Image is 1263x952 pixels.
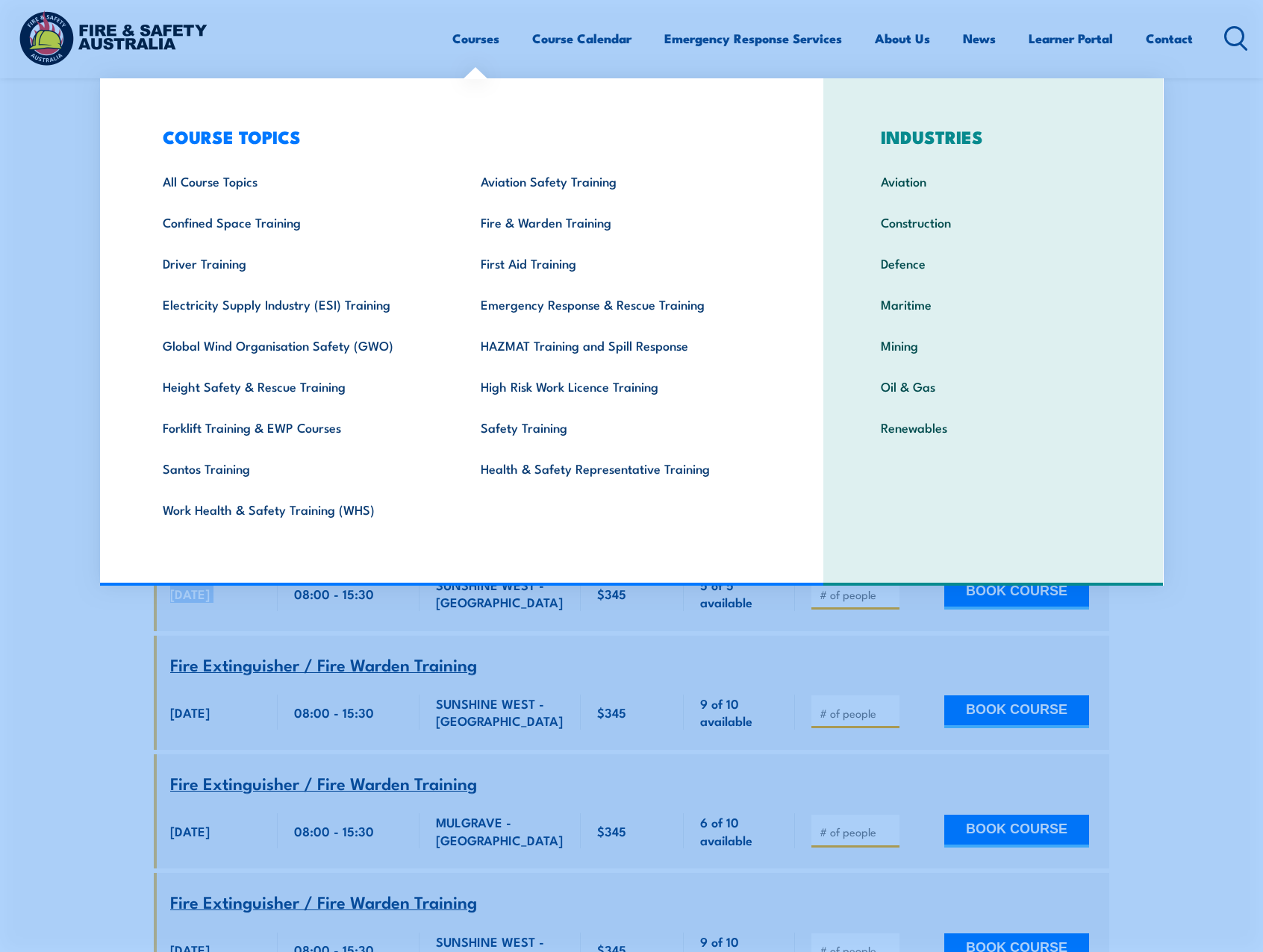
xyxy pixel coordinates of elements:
[458,366,776,407] a: High Risk Work Licence Training
[170,651,477,677] span: Fire Extinguisher / Fire Warden Training
[140,160,458,201] a: All Course Topics
[820,587,894,602] input: # of people
[452,19,499,58] a: Courses
[944,815,1089,848] button: BOOK COURSE
[875,19,930,58] a: About Us
[858,160,1129,201] a: Aviation
[820,824,894,839] input: # of people
[140,407,458,448] a: Forklift Training & EWP Courses
[170,822,210,839] span: [DATE]
[458,160,776,201] a: Aviation Safety Training
[170,774,477,793] a: Fire Extinguisher / Fire Warden Training
[858,126,1129,147] h3: INDUSTRIES
[436,576,564,611] span: SUNSHINE WEST - [GEOGRAPHIC_DATA]
[858,242,1129,284] a: Defence
[458,242,776,284] a: First Aid Training
[170,704,210,721] span: [DATE]
[458,407,776,448] a: Safety Training
[858,407,1129,448] a: Renewables
[140,325,458,366] a: Global Wind Organisation Safety (GWO)
[597,585,626,602] span: $345
[700,576,779,611] span: 5 of 5 available
[664,19,842,58] a: Emergency Response Services
[458,448,776,489] a: Health & Safety Representative Training
[597,704,626,721] span: $345
[140,489,458,530] a: Work Health & Safety Training (WHS)
[170,770,477,795] span: Fire Extinguisher / Fire Warden Training
[140,126,777,147] h3: COURSE TOPICS
[532,19,631,58] a: Course Calendar
[700,813,779,848] span: 6 of 10 available
[140,448,458,489] a: Santos Training
[458,201,776,242] a: Fire & Warden Training
[458,284,776,325] a: Emergency Response & Rescue Training
[597,822,626,839] span: $345
[858,284,1129,325] a: Maritime
[820,706,894,721] input: # of people
[170,656,477,674] a: Fire Extinguisher / Fire Warden Training
[1146,19,1193,58] a: Contact
[944,577,1089,610] button: BOOK COURSE
[170,585,210,602] span: [DATE]
[140,242,458,284] a: Driver Training
[294,822,374,839] span: 08:00 - 15:30
[170,893,477,912] a: Fire Extinguisher / Fire Warden Training
[170,889,477,914] span: Fire Extinguisher / Fire Warden Training
[140,284,458,325] a: Electricity Supply Industry (ESI) Training
[858,366,1129,407] a: Oil & Gas
[944,695,1089,728] button: BOOK COURSE
[294,704,374,721] span: 08:00 - 15:30
[458,325,776,366] a: HAZMAT Training and Spill Response
[1029,19,1113,58] a: Learner Portal
[436,813,564,848] span: MULGRAVE - [GEOGRAPHIC_DATA]
[858,325,1129,366] a: Mining
[294,585,374,602] span: 08:00 - 15:30
[436,695,564,730] span: SUNSHINE WEST - [GEOGRAPHIC_DATA]
[700,695,779,730] span: 9 of 10 available
[858,201,1129,242] a: Construction
[963,19,996,58] a: News
[140,201,458,242] a: Confined Space Training
[140,366,458,407] a: Height Safety & Rescue Training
